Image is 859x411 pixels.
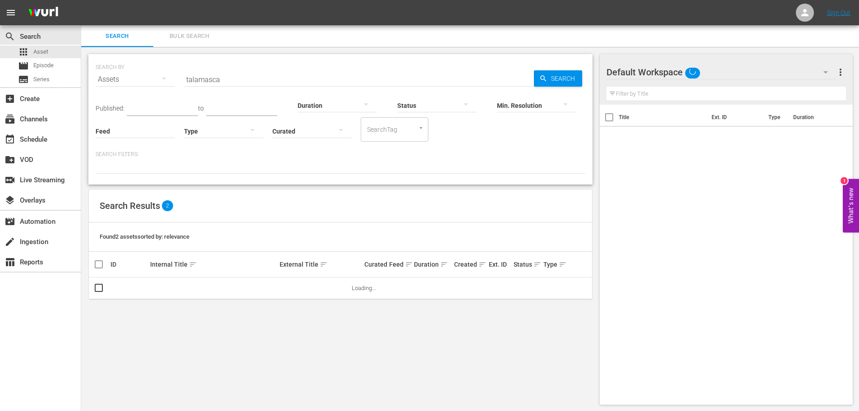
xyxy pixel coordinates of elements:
[100,233,189,240] span: Found 2 assets sorted by: relevance
[543,259,560,270] div: Type
[5,31,15,42] span: Search
[5,7,16,18] span: menu
[96,151,585,158] p: Search Filters:
[440,260,448,268] span: sort
[606,60,836,85] div: Default Workspace
[5,216,15,227] span: Automation
[5,154,15,165] span: VOD
[788,105,842,130] th: Duration
[478,260,487,268] span: sort
[18,60,29,71] span: Episode
[534,70,582,87] button: Search
[827,9,850,16] a: Sign Out
[280,259,362,270] div: External Title
[547,70,582,87] span: Search
[5,93,15,104] span: Create
[198,105,204,112] span: to
[405,260,413,268] span: sort
[96,105,124,112] span: Published:
[835,67,846,78] span: more_vert
[364,261,386,268] div: Curated
[5,236,15,247] span: Ingestion
[5,257,15,268] span: Reports
[18,46,29,57] span: Asset
[352,285,376,291] span: Loading...
[5,195,15,206] span: Overlays
[320,260,328,268] span: sort
[417,124,425,132] button: Open
[162,200,173,211] span: 2
[533,260,542,268] span: sort
[835,61,846,83] button: more_vert
[559,260,567,268] span: sort
[5,175,15,185] span: Live Streaming
[619,105,706,130] th: Title
[87,31,148,42] span: Search
[843,179,859,232] button: Open Feedback Widget
[189,260,197,268] span: sort
[514,259,541,270] div: Status
[159,31,220,42] span: Bulk Search
[763,105,788,130] th: Type
[18,74,29,85] span: Series
[706,105,763,130] th: Ext. ID
[33,75,50,84] span: Series
[389,259,411,270] div: Feed
[100,200,160,211] span: Search Results
[454,259,486,270] div: Created
[5,114,15,125] span: Channels
[22,2,65,23] img: ans4CAIJ8jUAAAAAAAAAAAAAAAAAAAAAAAAgQb4GAAAAAAAAAAAAAAAAAAAAAAAAJMjXAAAAAAAAAAAAAAAAAAAAAAAAgAT5G...
[841,177,848,184] div: 1
[150,259,277,270] div: Internal Title
[414,259,451,270] div: Duration
[5,134,15,145] span: Schedule
[489,261,511,268] div: Ext. ID
[33,47,48,56] span: Asset
[33,61,54,70] span: Episode
[110,261,147,268] div: ID
[96,67,175,92] div: Assets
